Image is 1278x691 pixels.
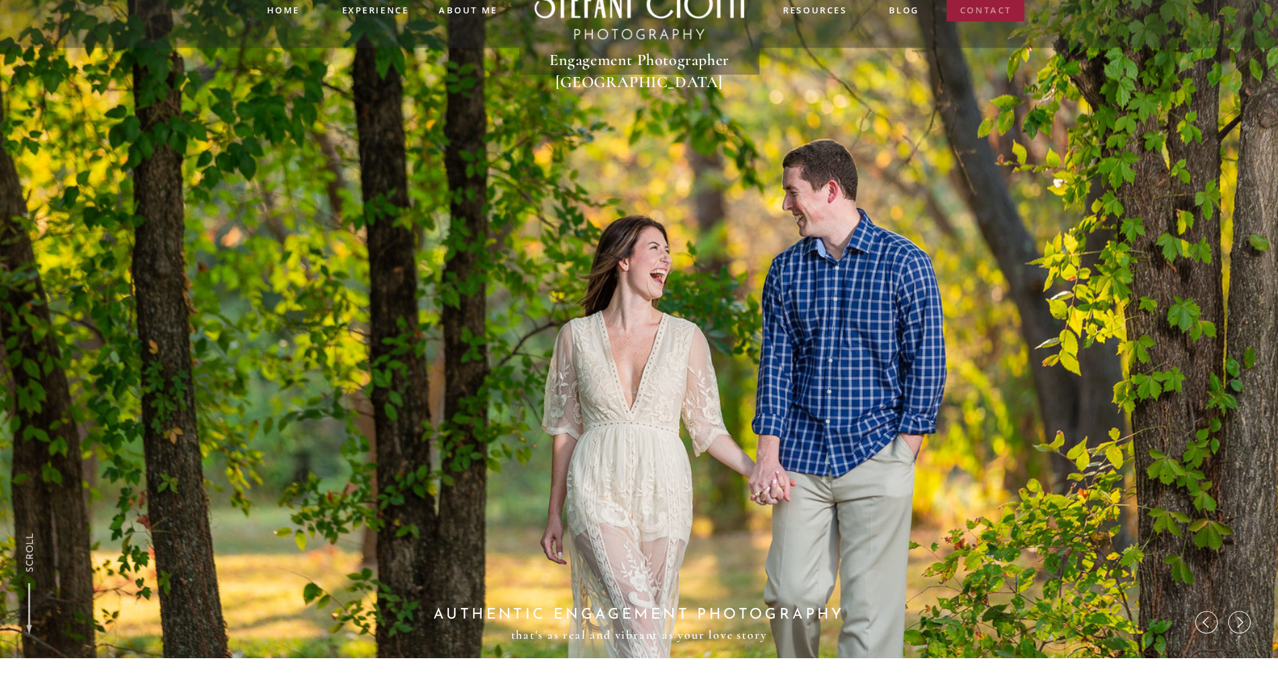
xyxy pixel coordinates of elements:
[960,3,1012,23] a: contact
[267,3,299,16] a: Home
[520,48,759,72] h1: Engagement Photographer [GEOGRAPHIC_DATA]
[21,531,36,572] a: SCROLL
[498,623,780,645] p: that's as real and vibrant as your love story
[889,3,919,19] a: blog
[782,3,849,19] a: resources
[422,603,857,622] h2: AUTHENTIC ENGAGEMENT PHOTOGRAPHY
[439,3,498,15] a: ABOUT me
[342,3,409,14] a: experience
